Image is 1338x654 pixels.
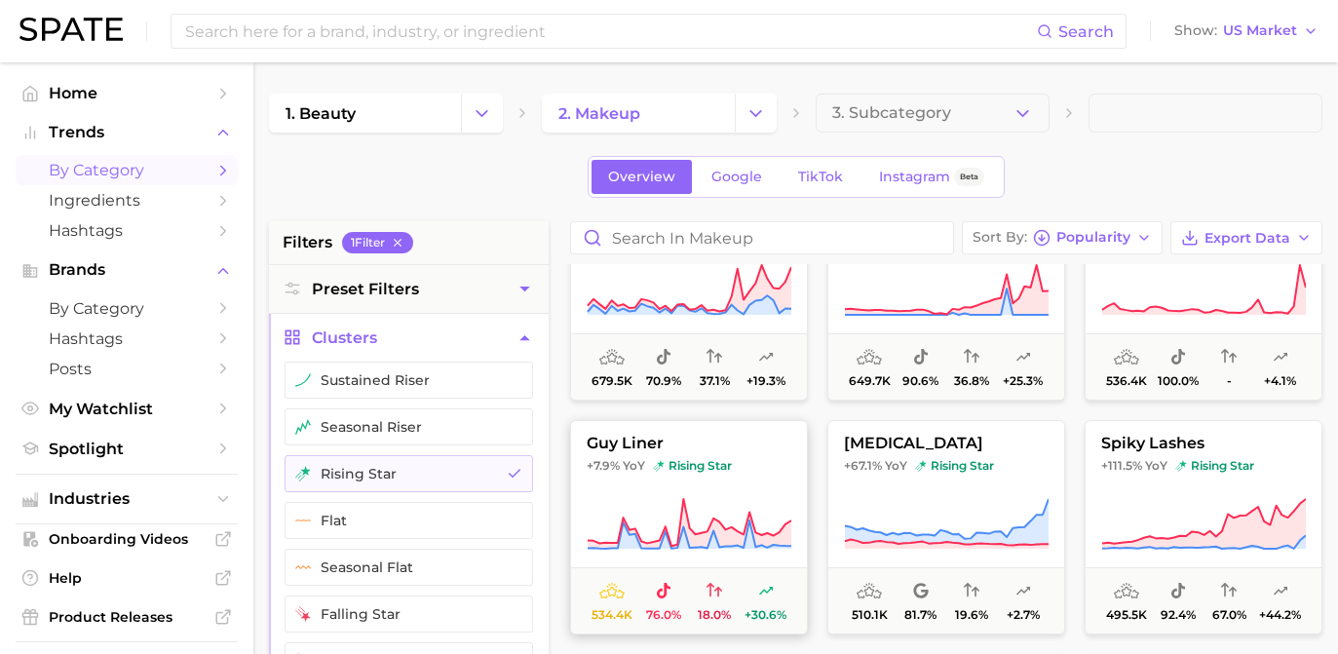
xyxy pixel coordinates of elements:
[955,608,988,622] span: 19.6%
[49,608,205,626] span: Product Releases
[285,408,533,445] button: seasonal riser
[1273,580,1288,603] span: popularity predicted growth: Very Likely
[285,362,533,399] button: sustained riser
[746,374,785,388] span: +19.3%
[592,160,692,194] a: Overview
[16,434,238,464] a: Spotlight
[656,580,671,603] span: popularity share: TikTok
[312,328,377,347] span: Clusters
[342,232,413,253] button: 1Filter
[49,569,205,587] span: Help
[758,346,774,369] span: popularity predicted growth: Likely
[1085,420,1322,635] button: spiky lashes+111.5% YoYrising starrising star495.5k92.4%67.0%+44.2%
[1175,458,1254,474] span: rising star
[16,563,238,593] a: Help
[16,484,238,514] button: Industries
[295,466,311,481] img: rising star
[269,94,461,133] a: 1. beauty
[295,559,311,575] img: seasonal flat
[1007,608,1040,622] span: +2.7%
[16,324,238,354] a: Hashtags
[646,374,681,388] span: 70.9%
[16,118,238,147] button: Trends
[285,502,533,539] button: flat
[295,419,311,435] img: seasonal riser
[700,374,730,388] span: 37.1%
[16,215,238,246] a: Hashtags
[1003,374,1043,388] span: +25.3%
[49,360,205,378] span: Posts
[827,420,1065,635] button: [MEDICAL_DATA]+67.1% YoYrising starrising star510.1k81.7%19.6%+2.7%
[1170,221,1322,254] button: Export Data
[295,372,311,388] img: sustained riser
[1106,608,1147,622] span: 495.5k
[16,185,238,215] a: Ingredients
[49,84,205,102] span: Home
[698,608,731,622] span: 18.0%
[49,530,205,548] span: Onboarding Videos
[828,435,1064,452] span: [MEDICAL_DATA]
[862,160,1001,194] a: InstagramBeta
[1227,374,1232,388] span: -
[832,104,951,122] span: 3. Subcategory
[960,169,978,185] span: Beta
[285,549,533,586] button: seasonal flat
[1169,19,1323,44] button: ShowUS Market
[283,231,332,254] span: filters
[1106,374,1147,388] span: 536.4k
[599,346,625,369] span: average monthly popularity: Low Popularity
[646,608,681,622] span: 76.0%
[295,513,311,528] img: flat
[964,580,979,603] span: popularity convergence: Very Low Convergence
[1085,186,1322,401] button: ph blush+173.5% YoYrising starrising star536.4k100.0%-+4.1%
[798,169,843,185] span: TikTok
[571,435,807,452] span: guy liner
[1114,346,1139,369] span: average monthly popularity: Low Popularity
[592,608,632,622] span: 534.4k
[49,490,205,508] span: Industries
[16,394,238,424] a: My Watchlist
[592,374,632,388] span: 679.5k
[1101,458,1142,473] span: +111.5%
[844,458,882,473] span: +67.1%
[1170,580,1186,603] span: popularity share: TikTok
[1015,346,1031,369] span: popularity predicted growth: Likely
[49,329,205,348] span: Hashtags
[849,374,891,388] span: 649.7k
[285,455,533,492] button: rising star
[857,580,882,603] span: average monthly popularity: Low Popularity
[49,161,205,179] span: by Category
[711,169,762,185] span: Google
[1223,25,1297,36] span: US Market
[964,346,979,369] span: popularity convergence: Low Convergence
[49,400,205,418] span: My Watchlist
[1221,580,1237,603] span: popularity convergence: High Convergence
[16,78,238,108] a: Home
[49,261,205,279] span: Brands
[653,458,732,474] span: rising star
[816,94,1050,133] button: 3. Subcategory
[19,18,123,41] img: SPATE
[745,608,786,622] span: +30.6%
[913,346,929,369] span: popularity share: TikTok
[1056,232,1130,243] span: Popularity
[542,94,734,133] a: 2. makeup
[695,160,779,194] a: Google
[49,299,205,318] span: by Category
[1086,435,1321,452] span: spiky lashes
[16,354,238,384] a: Posts
[915,460,927,472] img: rising star
[1015,580,1031,603] span: popularity predicted growth: Uncertain
[656,346,671,369] span: popularity share: TikTok
[1161,608,1196,622] span: 92.4%
[571,222,953,253] input: Search in makeup
[570,420,808,635] button: guy liner+7.9% YoYrising starrising star534.4k76.0%18.0%+30.6%
[295,606,311,622] img: falling star
[1058,22,1114,41] span: Search
[49,124,205,141] span: Trends
[461,94,503,133] button: Change Category
[1114,580,1139,603] span: average monthly popularity: Low Popularity
[707,346,722,369] span: popularity convergence: Low Convergence
[954,374,989,388] span: 36.8%
[973,232,1027,243] span: Sort By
